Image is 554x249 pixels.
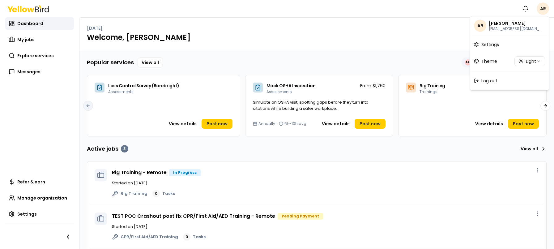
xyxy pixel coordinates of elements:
[481,41,499,48] span: Settings
[481,58,497,64] span: Theme
[489,20,543,26] p: Aaron Ryckman
[474,19,486,32] span: AR
[489,26,543,31] p: aryckman+co03272025@goyellowbird.com
[481,78,497,84] span: Log out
